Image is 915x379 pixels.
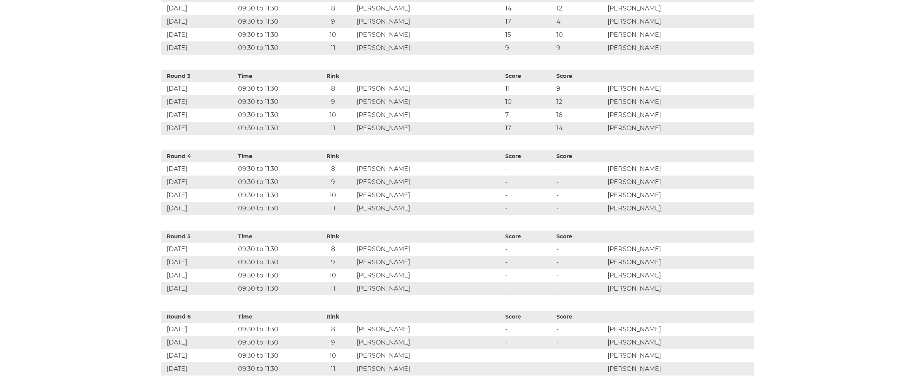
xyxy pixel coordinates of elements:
td: 8 [311,82,354,95]
th: Score [503,311,554,323]
td: [PERSON_NAME] [355,15,503,28]
td: 14 [503,2,554,15]
td: 12 [554,95,606,109]
td: [PERSON_NAME] [606,176,754,189]
th: Time [236,231,311,243]
td: [PERSON_NAME] [355,336,503,349]
td: [DATE] [161,15,236,28]
th: Score [554,70,606,82]
th: Time [236,311,311,323]
td: [PERSON_NAME] [355,256,503,269]
td: [DATE] [161,95,236,109]
td: 10 [311,28,354,41]
td: - [554,362,606,376]
td: - [503,176,554,189]
th: Round 4 [161,150,236,162]
td: 9 [311,336,354,349]
td: [DATE] [161,323,236,336]
td: - [503,336,554,349]
td: [DATE] [161,189,236,202]
td: 09:30 to 11:30 [236,269,311,282]
td: 14 [554,122,606,135]
td: [PERSON_NAME] [355,28,503,41]
td: [DATE] [161,256,236,269]
td: [DATE] [161,336,236,349]
th: Time [236,70,311,82]
th: Rink [311,150,354,162]
td: 11 [503,82,554,95]
td: 09:30 to 11:30 [236,122,311,135]
td: 09:30 to 11:30 [236,109,311,122]
td: 09:30 to 11:30 [236,243,311,256]
td: 10 [311,349,354,362]
td: 8 [311,323,354,336]
td: [PERSON_NAME] [606,28,754,41]
td: [PERSON_NAME] [355,122,503,135]
td: 09:30 to 11:30 [236,323,311,336]
td: 9 [311,256,354,269]
td: [PERSON_NAME] [355,82,503,95]
th: Score [503,70,554,82]
td: 17 [503,122,554,135]
td: [PERSON_NAME] [606,243,754,256]
th: Rink [311,70,354,82]
td: 09:30 to 11:30 [236,2,311,15]
th: Score [554,150,606,162]
td: [PERSON_NAME] [606,323,754,336]
td: [PERSON_NAME] [355,41,503,55]
td: 11 [311,41,354,55]
th: Round 3 [161,70,236,82]
td: 09:30 to 11:30 [236,349,311,362]
td: [DATE] [161,243,236,256]
td: - [554,256,606,269]
td: [PERSON_NAME] [606,15,754,28]
td: 12 [554,2,606,15]
td: - [503,282,554,295]
td: [DATE] [161,282,236,295]
td: [PERSON_NAME] [606,349,754,362]
td: [PERSON_NAME] [606,109,754,122]
td: 8 [311,2,354,15]
td: [PERSON_NAME] [606,122,754,135]
td: 10 [311,269,354,282]
td: 17 [503,15,554,28]
th: Score [554,231,606,243]
td: - [503,323,554,336]
td: - [554,323,606,336]
td: - [503,189,554,202]
td: [PERSON_NAME] [606,362,754,376]
td: 09:30 to 11:30 [236,256,311,269]
td: [PERSON_NAME] [355,109,503,122]
td: 09:30 to 11:30 [236,176,311,189]
td: 10 [554,28,606,41]
td: - [554,176,606,189]
td: 9 [311,95,354,109]
td: - [503,256,554,269]
td: [PERSON_NAME] [606,162,754,176]
td: [DATE] [161,349,236,362]
td: [PERSON_NAME] [355,95,503,109]
td: 09:30 to 11:30 [236,15,311,28]
th: Rink [311,231,354,243]
td: 9 [554,41,606,55]
td: [PERSON_NAME] [355,162,503,176]
td: [PERSON_NAME] [355,2,503,15]
td: - [503,162,554,176]
td: [DATE] [161,41,236,55]
td: [DATE] [161,362,236,376]
td: 9 [311,176,354,189]
td: 10 [311,109,354,122]
td: 09:30 to 11:30 [236,336,311,349]
td: 10 [311,189,354,202]
td: [DATE] [161,109,236,122]
td: 18 [554,109,606,122]
td: 9 [311,15,354,28]
td: [PERSON_NAME] [606,2,754,15]
td: - [554,162,606,176]
td: - [503,202,554,215]
td: [PERSON_NAME] [355,282,503,295]
th: Score [554,311,606,323]
th: Round 6 [161,311,236,323]
td: 09:30 to 11:30 [236,82,311,95]
td: [PERSON_NAME] [355,189,503,202]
